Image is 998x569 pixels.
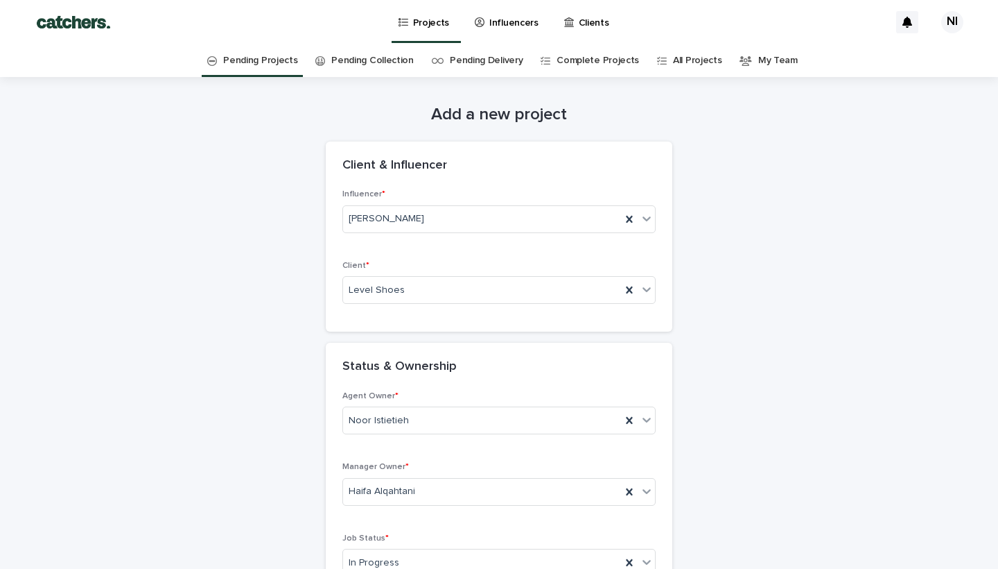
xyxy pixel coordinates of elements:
[342,534,389,543] span: Job Status
[342,262,369,270] span: Client
[349,414,409,428] span: Noor Istietieh
[673,44,721,77] a: All Projects
[349,484,415,499] span: Haifa Alqahtani
[331,44,413,77] a: Pending Collection
[28,8,119,36] img: BTdGiKtkTjWbRbtFPD8W
[450,44,523,77] a: Pending Delivery
[342,463,409,471] span: Manager Owner
[758,44,798,77] a: My Team
[349,283,405,298] span: Level Shoes
[342,392,399,400] span: Agent Owner
[557,44,639,77] a: Complete Projects
[349,212,424,226] span: [PERSON_NAME]
[223,44,297,77] a: Pending Projects
[326,105,672,125] h1: Add a new project
[342,190,385,198] span: Influencer
[941,11,963,33] div: NI
[342,359,457,375] h2: Status & Ownership
[342,158,447,173] h2: Client & Influencer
